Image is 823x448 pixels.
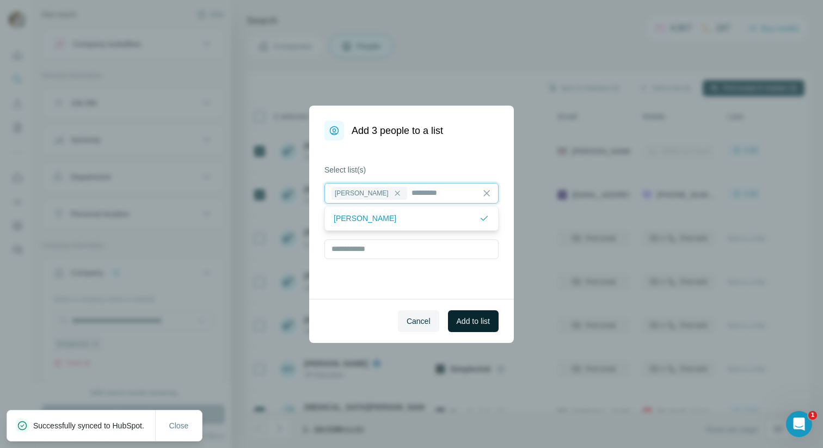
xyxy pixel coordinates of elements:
span: 1 [808,411,817,420]
p: [PERSON_NAME] [334,213,396,224]
span: Add to list [457,316,490,327]
span: Cancel [407,316,431,327]
span: Close [169,420,189,431]
h1: Add 3 people to a list [352,123,443,138]
button: Close [162,416,196,435]
label: Select list(s) [324,164,499,175]
iframe: Intercom live chat [786,411,812,437]
p: Successfully synced to HubSpot. [33,420,153,431]
div: [PERSON_NAME] [331,187,407,200]
button: Add to list [448,310,499,332]
button: Cancel [398,310,439,332]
